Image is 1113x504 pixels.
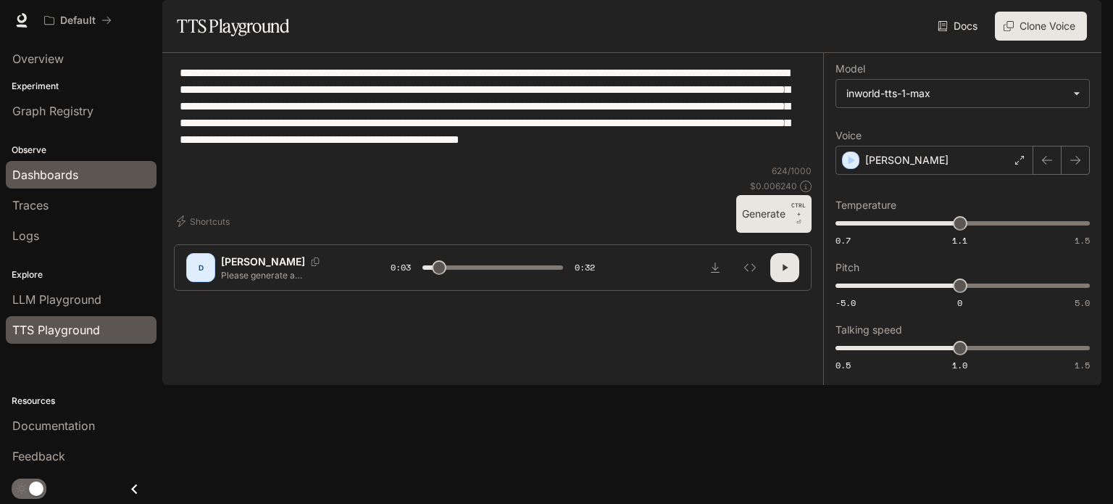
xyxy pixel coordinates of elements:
[174,210,235,233] button: Shortcuts
[189,256,212,279] div: D
[995,12,1087,41] button: Clone Voice
[736,195,812,233] button: GenerateCTRL +⏎
[735,253,764,282] button: Inspect
[772,165,812,177] p: 624 / 1000
[305,257,325,266] button: Copy Voice ID
[701,253,730,282] button: Download audio
[846,86,1066,101] div: inworld-tts-1-max
[836,80,1089,107] div: inworld-tts-1-max
[1075,359,1090,371] span: 1.5
[835,297,856,309] span: -5.0
[957,297,962,309] span: 0
[835,131,862,141] p: Voice
[1075,234,1090,247] span: 1.5
[221,269,356,281] p: Please generate a [DEMOGRAPHIC_DATA] voice that embodies the qualities of a [DEMOGRAPHIC_DATA] ch...
[835,64,865,74] p: Model
[835,263,859,273] p: Pitch
[865,153,949,168] p: [PERSON_NAME]
[952,359,967,371] span: 1.0
[60,15,96,27] p: Default
[835,325,902,335] p: Talking speed
[38,6,118,35] button: All workspaces
[835,234,851,247] span: 0.7
[221,255,305,269] p: [PERSON_NAME]
[791,201,806,227] p: ⏎
[835,200,896,210] p: Temperature
[1075,297,1090,309] span: 5.0
[177,12,289,41] h1: TTS Playground
[575,260,595,275] span: 0:32
[952,234,967,247] span: 1.1
[391,260,411,275] span: 0:03
[791,201,806,218] p: CTRL +
[935,12,983,41] a: Docs
[835,359,851,371] span: 0.5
